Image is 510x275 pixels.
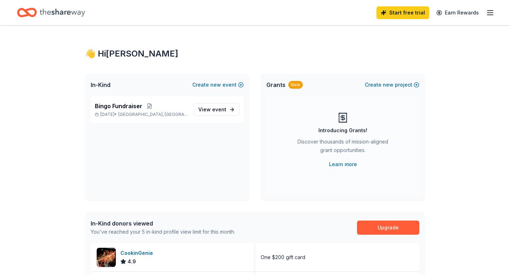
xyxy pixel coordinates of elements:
[383,81,393,89] span: new
[127,257,136,266] span: 4.9
[192,81,244,89] button: Createnewevent
[97,248,116,267] img: Image for CookinGenie
[91,219,235,228] div: In-Kind donors viewed
[357,221,419,235] a: Upgrade
[91,81,110,89] span: In-Kind
[95,112,188,117] p: [DATE] •
[210,81,221,89] span: new
[432,6,483,19] a: Earn Rewards
[198,105,226,114] span: View
[288,81,303,89] div: New
[376,6,429,19] a: Start free trial
[318,126,367,135] div: Introducing Grants!
[91,228,235,236] div: You've reached your 5 in-kind profile view limit for this month.
[118,112,188,117] span: [GEOGRAPHIC_DATA], [GEOGRAPHIC_DATA]
[17,4,85,21] a: Home
[212,106,226,112] span: event
[85,48,425,59] div: 👋 Hi [PERSON_NAME]
[329,160,357,169] a: Learn more
[95,102,142,110] span: Bingo Fundraiser
[365,81,419,89] button: Createnewproject
[194,103,239,116] a: View event
[261,253,305,262] div: One $200 gift card
[295,137,391,157] div: Discover thousands of mission-aligned grant opportunities.
[266,81,285,89] span: Grants
[120,249,156,257] div: CookinGenie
